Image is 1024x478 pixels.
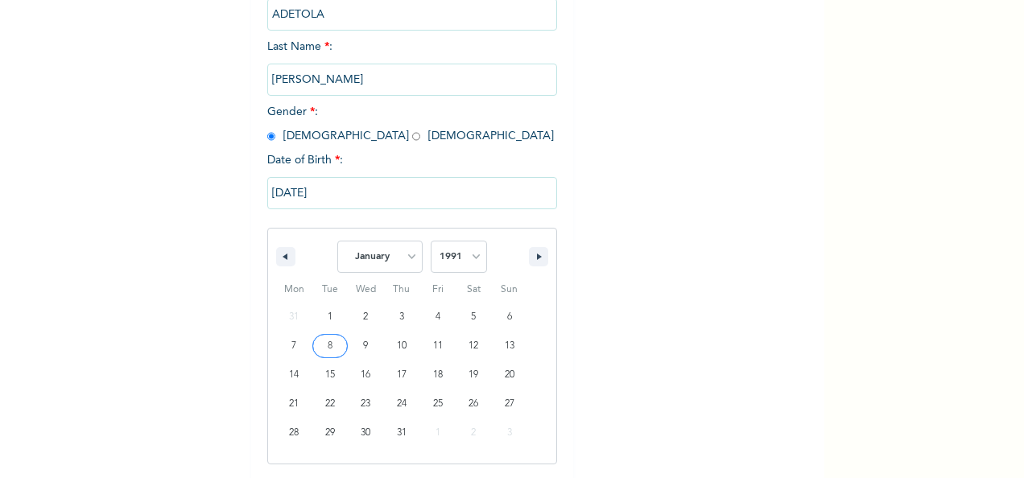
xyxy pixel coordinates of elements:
span: 10 [397,332,407,361]
button: 7 [276,332,312,361]
button: 30 [348,418,384,447]
span: 19 [469,361,478,389]
span: 17 [397,361,407,389]
span: 13 [505,332,514,361]
button: 15 [312,361,349,389]
button: 3 [384,303,420,332]
span: 29 [325,418,335,447]
button: 1 [312,303,349,332]
span: 26 [469,389,478,418]
span: 27 [505,389,514,418]
button: 21 [276,389,312,418]
span: Sun [491,277,527,303]
button: 13 [491,332,527,361]
span: 23 [361,389,370,418]
button: 9 [348,332,384,361]
span: 12 [469,332,478,361]
span: 18 [433,361,443,389]
span: 9 [363,332,368,361]
button: 12 [456,332,492,361]
span: Gender : [DEMOGRAPHIC_DATA] [DEMOGRAPHIC_DATA] [267,106,554,142]
button: 16 [348,361,384,389]
input: DD-MM-YYYY [267,177,557,209]
button: 19 [456,361,492,389]
span: 3 [399,303,404,332]
button: 29 [312,418,349,447]
span: Last Name : [267,41,557,85]
span: 22 [325,389,335,418]
span: Sat [456,277,492,303]
span: 21 [289,389,299,418]
span: 8 [328,332,332,361]
span: 14 [289,361,299,389]
button: 2 [348,303,384,332]
input: Enter your last name [267,64,557,96]
span: 1 [328,303,332,332]
button: 26 [456,389,492,418]
span: 6 [507,303,512,332]
span: 15 [325,361,335,389]
button: 6 [491,303,527,332]
button: 11 [419,332,456,361]
button: 14 [276,361,312,389]
span: 20 [505,361,514,389]
button: 25 [419,389,456,418]
span: 28 [289,418,299,447]
span: 31 [397,418,407,447]
button: 5 [456,303,492,332]
button: 23 [348,389,384,418]
span: Thu [384,277,420,303]
span: 11 [433,332,443,361]
button: 27 [491,389,527,418]
button: 4 [419,303,456,332]
span: 30 [361,418,370,447]
span: 5 [471,303,476,332]
span: 2 [363,303,368,332]
span: Date of Birth : [267,152,343,169]
span: Mon [276,277,312,303]
button: 31 [384,418,420,447]
span: 25 [433,389,443,418]
button: 20 [491,361,527,389]
span: 16 [361,361,370,389]
span: 4 [436,303,440,332]
span: 7 [291,332,296,361]
span: Tue [312,277,349,303]
span: Fri [419,277,456,303]
button: 17 [384,361,420,389]
span: 24 [397,389,407,418]
button: 24 [384,389,420,418]
span: Wed [348,277,384,303]
button: 22 [312,389,349,418]
button: 28 [276,418,312,447]
button: 18 [419,361,456,389]
button: 8 [312,332,349,361]
button: 10 [384,332,420,361]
